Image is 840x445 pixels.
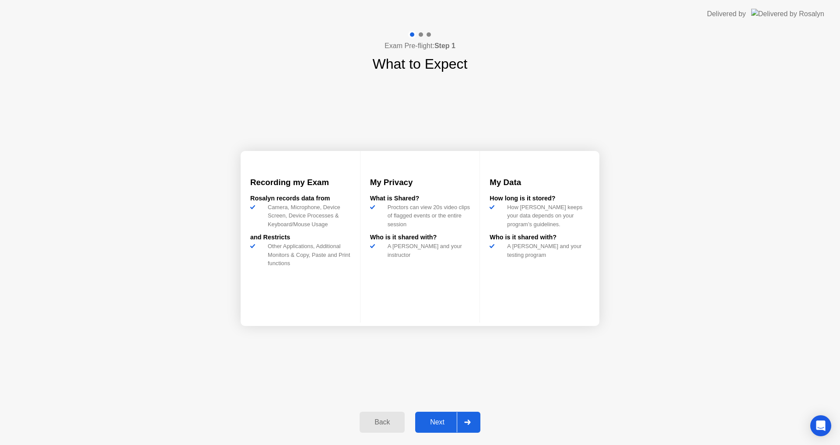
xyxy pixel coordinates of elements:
div: A [PERSON_NAME] and your instructor [384,242,470,259]
div: and Restricts [250,233,350,242]
div: How [PERSON_NAME] keeps your data depends on your program’s guidelines. [504,203,590,228]
div: Next [418,418,457,426]
img: Delivered by Rosalyn [751,9,824,19]
div: Who is it shared with? [490,233,590,242]
button: Back [360,412,405,433]
div: Other Applications, Additional Monitors & Copy, Paste and Print functions [264,242,350,267]
b: Step 1 [434,42,455,49]
button: Next [415,412,480,433]
div: How long is it stored? [490,194,590,203]
div: Open Intercom Messenger [810,415,831,436]
div: What is Shared? [370,194,470,203]
div: Back [362,418,402,426]
h1: What to Expect [373,53,468,74]
h4: Exam Pre-flight: [385,41,455,51]
div: Proctors can view 20s video clips of flagged events or the entire session [384,203,470,228]
h3: Recording my Exam [250,176,350,189]
div: Who is it shared with? [370,233,470,242]
div: Delivered by [707,9,746,19]
h3: My Privacy [370,176,470,189]
h3: My Data [490,176,590,189]
div: Camera, Microphone, Device Screen, Device Processes & Keyboard/Mouse Usage [264,203,350,228]
div: A [PERSON_NAME] and your testing program [504,242,590,259]
div: Rosalyn records data from [250,194,350,203]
